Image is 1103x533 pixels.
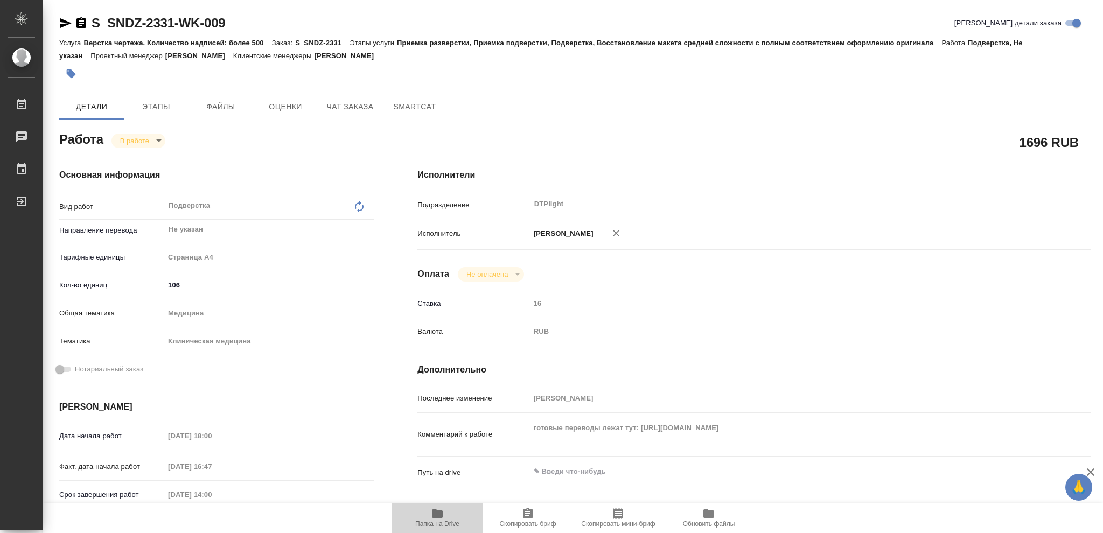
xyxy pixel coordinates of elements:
[59,336,164,347] p: Тематика
[573,503,664,533] button: Скопировать мини-бриф
[530,390,1035,406] input: Пустое поле
[397,39,941,47] p: Приемка разверстки, Приемка подверстки, Подверстка, Восстановление макета средней сложности с пол...
[417,169,1091,181] h4: Исполнители
[233,52,315,60] p: Клиентские менеджеры
[604,221,628,245] button: Удалить исполнителя
[59,62,83,86] button: Добавить тэг
[350,39,397,47] p: Этапы услуги
[164,277,374,293] input: ✎ Введи что-нибудь
[463,270,511,279] button: Не оплачена
[59,401,374,413] h4: [PERSON_NAME]
[314,52,382,60] p: [PERSON_NAME]
[164,428,259,444] input: Пустое поле
[59,129,103,148] h2: Работа
[92,16,225,30] a: S_SNDZ-2331-WK-009
[417,467,529,478] p: Путь на drive
[111,134,165,148] div: В работе
[59,461,164,472] p: Факт. дата начала работ
[324,100,376,114] span: Чат заказа
[1070,476,1088,499] span: 🙏
[59,280,164,291] p: Кол-во единиц
[1020,133,1079,151] h2: 1696 RUB
[417,393,529,404] p: Последнее изменение
[164,459,259,474] input: Пустое поле
[581,520,655,528] span: Скопировать мини-бриф
[164,304,374,322] div: Медицина
[164,487,259,502] input: Пустое поле
[164,248,374,266] div: Страница А4
[483,503,573,533] button: Скопировать бриф
[59,17,72,30] button: Скопировать ссылку для ЯМессенджера
[59,201,164,212] p: Вид работ
[683,520,735,528] span: Обновить файлы
[59,252,164,263] p: Тарифные единицы
[295,39,350,47] p: S_SNDZ-2331
[164,332,374,350] div: Клиническая медицина
[530,228,594,239] p: [PERSON_NAME]
[59,431,164,441] p: Дата начала работ
[417,326,529,337] p: Валюта
[59,489,164,500] p: Срок завершения работ
[260,100,311,114] span: Оценки
[417,228,529,239] p: Исполнитель
[458,267,524,282] div: В работе
[59,169,374,181] h4: Основная информация
[272,39,295,47] p: Заказ:
[954,18,1062,29] span: [PERSON_NAME] детали заказа
[499,520,556,528] span: Скопировать бриф
[130,100,182,114] span: Этапы
[1065,474,1092,501] button: 🙏
[417,268,449,280] h4: Оплата
[530,419,1035,448] textarea: готовые переводы лежат тут: [URL][DOMAIN_NAME]
[530,322,1035,341] div: RUB
[417,363,1091,376] h4: Дополнительно
[59,225,164,236] p: Направление перевода
[389,100,441,114] span: SmartCat
[66,100,117,114] span: Детали
[941,39,968,47] p: Работа
[415,520,459,528] span: Папка на Drive
[417,200,529,211] p: Подразделение
[59,39,83,47] p: Услуга
[90,52,165,60] p: Проектный менеджер
[117,136,152,145] button: В работе
[75,17,88,30] button: Скопировать ссылку
[59,308,164,319] p: Общая тематика
[75,364,143,375] span: Нотариальный заказ
[417,298,529,309] p: Ставка
[530,296,1035,311] input: Пустое поле
[417,429,529,440] p: Комментарий к работе
[664,503,754,533] button: Обновить файлы
[83,39,271,47] p: Верстка чертежа. Количество надписей: более 500
[165,52,233,60] p: [PERSON_NAME]
[392,503,483,533] button: Папка на Drive
[195,100,247,114] span: Файлы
